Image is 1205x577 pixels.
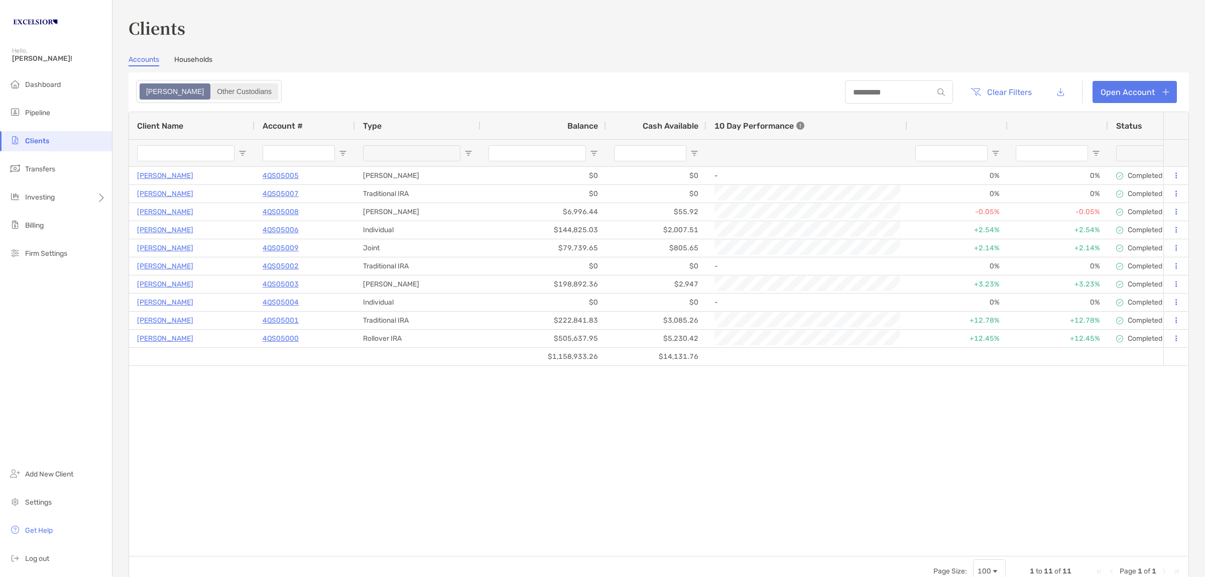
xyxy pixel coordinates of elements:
div: +12.78% [907,312,1008,329]
img: complete icon [1116,281,1123,288]
span: of [1054,567,1061,575]
div: +3.23% [907,275,1008,293]
p: Completed [1128,244,1162,252]
div: $5,230.42 [606,330,706,347]
div: - [714,258,899,274]
button: Open Filter Menu [464,149,472,157]
a: [PERSON_NAME] [137,169,193,182]
span: Transfers [25,165,55,173]
a: [PERSON_NAME] [137,242,193,254]
span: Firm Settings [25,249,67,258]
input: ITD Filter Input [915,145,988,161]
span: of [1144,567,1150,575]
div: +12.78% [1008,312,1108,329]
div: $198,892.36 [480,275,606,293]
p: [PERSON_NAME] [137,296,193,309]
input: Account # Filter Input [263,145,335,161]
input: YTD Filter Input [1016,145,1088,161]
a: [PERSON_NAME] [137,314,193,327]
span: Account # [263,121,303,131]
button: Clear Filters [963,81,1039,103]
div: Individual [355,294,480,311]
div: $79,739.65 [480,239,606,257]
p: 4QS05003 [263,278,299,291]
span: 1 [1138,567,1142,575]
div: Page Size: [933,567,967,575]
img: complete icon [1116,263,1123,270]
div: Zoe [141,84,209,99]
a: 4QS05000 [263,332,299,345]
span: Clients [25,137,49,145]
img: get-help icon [9,524,21,536]
a: 4QS05004 [263,296,299,309]
span: Investing [25,193,55,202]
div: Rollover IRA [355,330,480,347]
span: Balance [567,121,598,131]
a: 4QS05006 [263,224,299,236]
button: Open Filter Menu [690,149,698,157]
div: +2.54% [1008,221,1108,239]
div: +2.14% [1008,239,1108,257]
span: Client Name [137,121,183,131]
img: complete icon [1116,227,1123,234]
p: Completed [1128,208,1162,216]
div: $505,637.95 [480,330,606,347]
img: complete icon [1116,335,1123,342]
button: Open Filter Menu [339,149,347,157]
div: [PERSON_NAME] [355,167,480,184]
p: Completed [1128,262,1162,270]
p: [PERSON_NAME] [137,260,193,272]
a: 4QS05001 [263,314,299,327]
div: $0 [480,257,606,275]
a: [PERSON_NAME] [137,224,193,236]
div: 10 Day Performance [714,112,804,139]
span: 1 [1030,567,1034,575]
div: Traditional IRA [355,312,480,329]
a: 4QS05005 [263,169,299,182]
div: segmented control [136,80,282,103]
div: $0 [480,167,606,184]
div: - [714,294,899,311]
div: Previous Page [1108,567,1116,575]
div: $1,158,933.26 [480,348,606,365]
a: [PERSON_NAME] [137,332,193,345]
div: 0% [1008,257,1108,275]
div: $0 [606,185,706,203]
div: $2,007.51 [606,221,706,239]
div: Last Page [1172,567,1180,575]
div: $2,947 [606,275,706,293]
div: Other Custodians [211,84,277,99]
a: Households [174,55,212,66]
a: 4QS05002 [263,260,299,272]
img: pipeline icon [9,106,21,118]
a: 4QS05007 [263,187,299,200]
button: Open Filter Menu [590,149,598,157]
img: settings icon [9,496,21,508]
button: Open Filter Menu [238,149,247,157]
a: 4QS05009 [263,242,299,254]
div: 0% [907,185,1008,203]
img: firm-settings icon [9,247,21,259]
img: logout icon [9,552,21,564]
p: Completed [1128,334,1162,343]
div: $0 [606,167,706,184]
img: Zoe Logo [12,4,59,40]
span: [PERSON_NAME]! [12,54,106,63]
img: complete icon [1116,317,1123,324]
div: -0.05% [907,203,1008,221]
a: 4QS05008 [263,206,299,218]
div: $0 [480,294,606,311]
div: $144,825.03 [480,221,606,239]
a: [PERSON_NAME] [137,278,193,291]
div: +12.45% [1008,330,1108,347]
img: dashboard icon [9,78,21,90]
div: [PERSON_NAME] [355,203,480,221]
img: investing icon [9,190,21,203]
